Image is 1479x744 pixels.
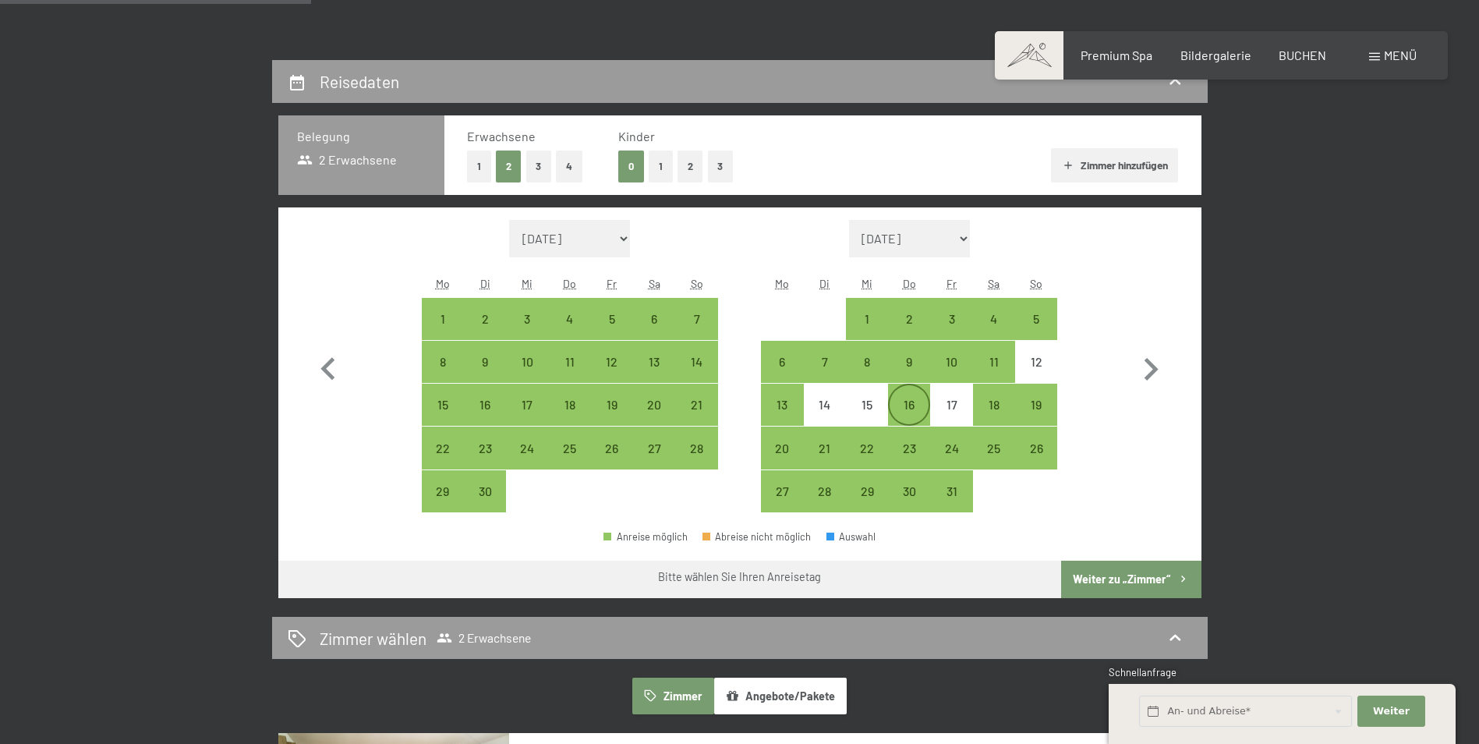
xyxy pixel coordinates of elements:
div: 24 [932,442,971,481]
div: Anreise möglich [422,427,464,469]
div: 27 [635,442,674,481]
div: Anreise möglich [973,298,1015,340]
button: Zimmer hinzufügen [1051,148,1178,182]
div: Anreise möglich [464,341,506,383]
div: Bitte wählen Sie Ihren Anreisetag [658,569,821,585]
div: Thu Oct 09 2025 [888,341,930,383]
div: Anreise möglich [422,384,464,426]
div: Tue Sep 16 2025 [464,384,506,426]
span: Weiter [1373,704,1410,718]
button: Weiter zu „Zimmer“ [1061,561,1201,598]
abbr: Montag [775,277,789,290]
div: Anreise möglich [888,341,930,383]
span: 2 Erwachsene [437,630,531,646]
div: Sun Oct 05 2025 [1015,298,1057,340]
div: Anreise möglich [549,427,591,469]
abbr: Freitag [946,277,957,290]
div: 5 [593,313,632,352]
div: 19 [1017,399,1056,438]
div: Anreise möglich [973,341,1015,383]
div: Anreise möglich [888,470,930,512]
div: Thu Oct 30 2025 [888,470,930,512]
div: Wed Oct 01 2025 [846,298,888,340]
div: 8 [847,356,886,395]
div: Anreise möglich [549,384,591,426]
div: Fri Oct 31 2025 [930,470,972,512]
abbr: Mittwoch [522,277,533,290]
div: Anreise nicht möglich [804,384,846,426]
div: 9 [465,356,504,395]
button: Angebote/Pakete [714,678,847,714]
abbr: Mittwoch [862,277,872,290]
div: Anreise möglich [549,298,591,340]
div: 6 [635,313,674,352]
div: 4 [975,313,1014,352]
button: 0 [618,151,644,182]
span: Erwachsene [467,129,536,143]
div: Sat Sep 06 2025 [633,298,675,340]
div: Anreise möglich [804,427,846,469]
a: BUCHEN [1279,48,1326,62]
div: Mon Oct 13 2025 [761,384,803,426]
div: 7 [677,313,716,352]
div: Anreise möglich [846,298,888,340]
div: Anreise möglich [888,298,930,340]
div: 29 [847,485,886,524]
div: Sun Sep 07 2025 [675,298,717,340]
div: Mon Oct 20 2025 [761,427,803,469]
div: 14 [677,356,716,395]
div: Wed Sep 24 2025 [506,427,548,469]
div: Thu Oct 16 2025 [888,384,930,426]
div: 18 [550,399,589,438]
div: Mon Sep 01 2025 [422,298,464,340]
div: Anreise möglich [591,427,633,469]
div: Wed Oct 08 2025 [846,341,888,383]
div: Anreise möglich [761,427,803,469]
div: Fri Oct 03 2025 [930,298,972,340]
div: Anreise nicht möglich [1015,341,1057,383]
div: Anreise möglich [549,341,591,383]
div: 16 [890,399,929,438]
div: Anreise möglich [804,470,846,512]
div: 23 [890,442,929,481]
div: 14 [805,399,844,438]
abbr: Donnerstag [903,277,916,290]
div: Sat Sep 20 2025 [633,384,675,426]
div: 15 [423,399,462,438]
div: Sun Sep 14 2025 [675,341,717,383]
div: Anreise möglich [422,341,464,383]
div: Sat Oct 04 2025 [973,298,1015,340]
div: 21 [677,399,716,438]
div: Anreise möglich [675,427,717,469]
div: Anreise möglich [506,427,548,469]
div: Wed Sep 10 2025 [506,341,548,383]
div: Anreise möglich [633,341,675,383]
abbr: Sonntag [691,277,703,290]
div: 10 [932,356,971,395]
div: Mon Sep 22 2025 [422,427,464,469]
div: Anreise möglich [1015,384,1057,426]
div: 30 [465,485,504,524]
div: 19 [593,399,632,438]
div: Anreise möglich [973,384,1015,426]
div: Mon Oct 27 2025 [761,470,803,512]
div: Thu Oct 02 2025 [888,298,930,340]
div: Anreise möglich [591,341,633,383]
button: Weiter [1357,696,1424,728]
div: Sat Sep 13 2025 [633,341,675,383]
div: 16 [465,399,504,438]
span: Kinder [618,129,655,143]
div: 7 [805,356,844,395]
div: Anreise nicht möglich [846,384,888,426]
div: Anreise möglich [603,532,688,542]
div: 4 [550,313,589,352]
abbr: Dienstag [819,277,830,290]
div: 11 [550,356,589,395]
button: 3 [526,151,552,182]
button: 1 [649,151,673,182]
div: 3 [508,313,547,352]
div: 21 [805,442,844,481]
div: Anreise möglich [846,470,888,512]
div: 18 [975,399,1014,438]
